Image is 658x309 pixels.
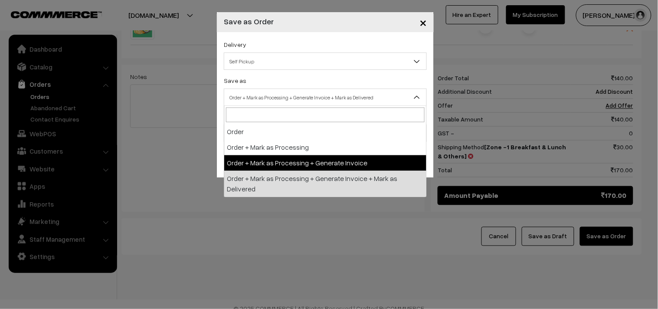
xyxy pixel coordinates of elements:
button: Close [412,9,434,36]
li: Order + Mark as Processing [224,140,426,155]
label: Delivery [224,40,246,49]
li: Order [224,124,426,140]
h4: Save as Order [224,16,274,27]
label: Save as [224,76,246,85]
span: × [419,14,427,30]
span: Order + Mark as Processing + Generate Invoice + Mark as Delivered [224,89,427,106]
span: Order + Mark as Processing + Generate Invoice + Mark as Delivered [224,90,426,105]
li: Order + Mark as Processing + Generate Invoice + Mark as Delivered [224,171,426,197]
span: Self Pickup [224,53,427,70]
span: Self Pickup [224,54,426,69]
li: Order + Mark as Processing + Generate Invoice [224,155,426,171]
